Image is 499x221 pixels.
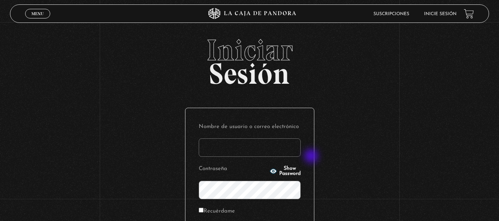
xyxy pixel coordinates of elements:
[199,163,267,175] label: Contraseña
[373,12,409,16] a: Suscripciones
[464,8,474,18] a: View your shopping cart
[10,35,489,83] h2: Sesión
[29,18,46,23] span: Cerrar
[270,166,301,176] button: Show Password
[279,166,301,176] span: Show Password
[199,208,204,213] input: Recuérdame
[10,35,489,65] span: Iniciar
[424,12,457,16] a: Inicie sesión
[31,11,44,16] span: Menu
[199,206,235,217] label: Recuérdame
[199,121,301,133] label: Nombre de usuario o correo electrónico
